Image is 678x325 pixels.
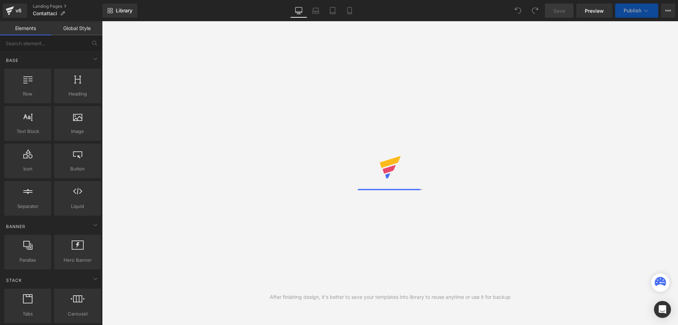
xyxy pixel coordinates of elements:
span: Stack [5,277,23,284]
span: Button [56,165,99,173]
span: Parallax [6,256,49,264]
span: Tabs [6,310,49,318]
button: Publish [615,4,658,18]
a: Laptop [307,4,324,18]
a: Landing Pages [33,4,102,9]
a: New Library [102,4,137,18]
span: Text Block [6,128,49,135]
span: Contattaci [33,11,57,16]
span: Icon [6,165,49,173]
div: Open Intercom Messenger [654,301,671,318]
span: Image [56,128,99,135]
button: Undo [511,4,525,18]
a: Mobile [341,4,358,18]
a: Tablet [324,4,341,18]
span: Publish [624,8,641,13]
a: v6 [3,4,27,18]
span: Banner [5,223,26,230]
span: Separator [6,203,49,210]
a: Global Style [51,21,102,35]
span: Base [5,57,19,64]
button: Redo [528,4,542,18]
span: Liquid [56,203,99,210]
a: Preview [576,4,612,18]
div: v6 [14,6,23,15]
span: Preview [585,7,604,14]
div: After finishing design, it's better to save your templates into library to reuse anytime or use i... [270,293,511,301]
span: Carousel [56,310,99,318]
span: Library [116,7,132,14]
span: Hero Banner [56,256,99,264]
a: Desktop [290,4,307,18]
button: More [661,4,675,18]
span: Save [553,7,565,14]
span: Heading [56,90,99,98]
span: Row [6,90,49,98]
